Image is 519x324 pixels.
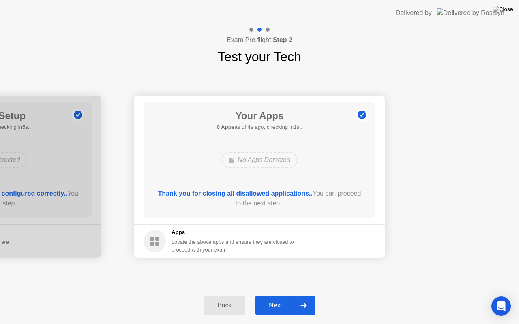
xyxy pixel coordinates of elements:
[493,6,513,13] img: Close
[172,228,294,237] h5: Apps
[227,35,292,45] h4: Exam Pre-flight:
[257,302,294,309] div: Next
[172,238,294,254] div: Locate the above apps and ensure they are closed to proceed with your exam.
[218,47,301,66] h1: Test your Tech
[437,8,504,17] img: Delivered by Rosalyn
[158,190,313,197] b: Thank you for closing all disallowed applications..
[217,123,302,131] h5: as of 4s ago, checking in1s..
[204,296,245,315] button: Back
[155,189,364,208] div: You can proceed to the next step..
[255,296,315,315] button: Next
[273,36,292,43] b: Step 2
[221,152,297,168] div: No Apps Detected
[217,109,302,123] h1: Your Apps
[396,8,432,18] div: Delivered by
[206,302,243,309] div: Back
[491,296,511,316] div: Open Intercom Messenger
[217,124,234,130] b: 0 Apps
